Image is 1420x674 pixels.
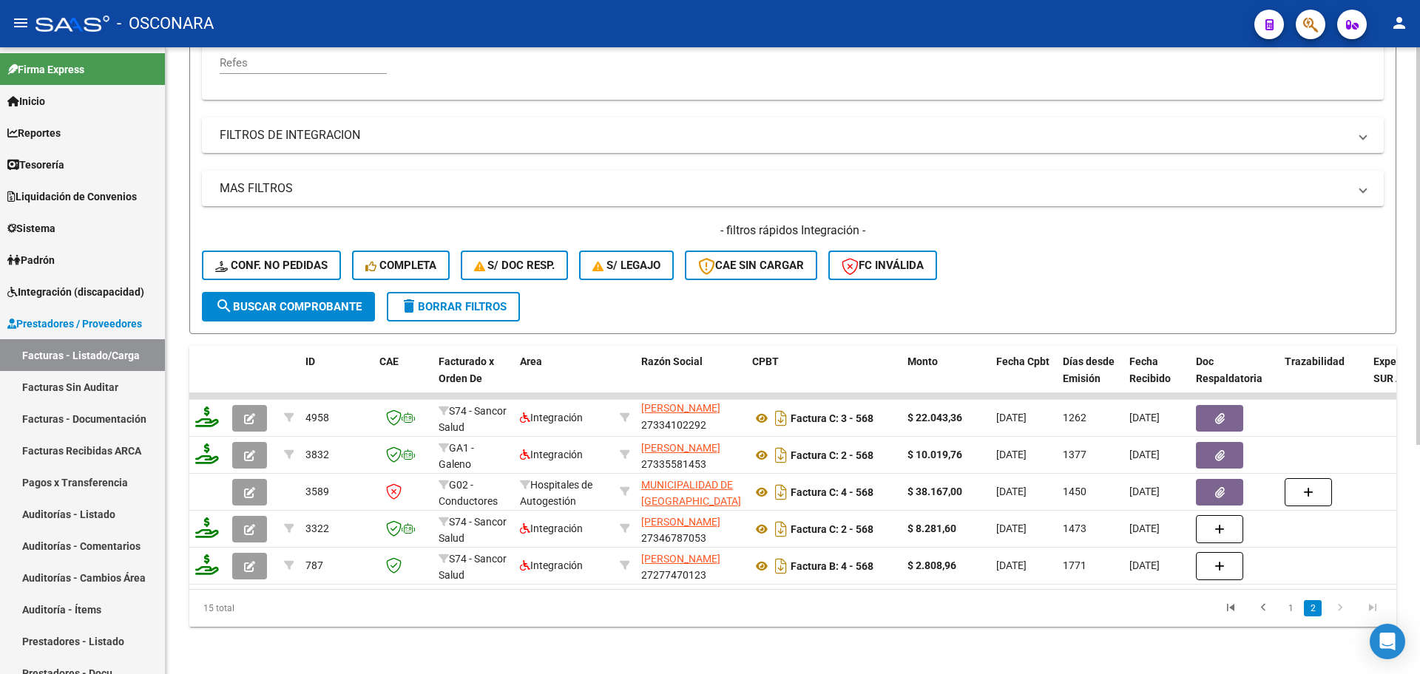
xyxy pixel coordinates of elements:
[514,346,614,411] datatable-header-cell: Area
[641,355,703,367] span: Razón Social
[387,292,520,321] button: Borrar Filtros
[842,259,924,272] span: FC Inválida
[520,559,583,571] span: Integración
[7,61,84,78] span: Firma Express
[592,259,660,272] span: S/ legajo
[771,406,791,430] i: Descargar documento
[1129,559,1160,571] span: [DATE]
[579,251,674,280] button: S/ legajo
[439,442,474,471] span: GA1 - Galeno
[439,355,494,384] span: Facturado x Orden De
[1129,522,1160,534] span: [DATE]
[1057,346,1123,411] datatable-header-cell: Días desde Emisión
[641,477,740,508] div: 30999074843
[439,405,507,434] span: S74 - Sancor Salud
[1302,596,1324,621] li: page 2
[365,259,436,272] span: Completa
[990,346,1057,411] datatable-header-cell: Fecha Cpbt
[520,412,583,423] span: Integración
[907,449,962,460] strong: $ 10.019,76
[1063,522,1086,534] span: 1473
[474,259,555,272] span: S/ Doc Resp.
[641,479,741,508] span: MUNICIPALIDAD DE [GEOGRAPHIC_DATA]
[1217,600,1245,616] a: go to first page
[771,443,791,467] i: Descargar documento
[996,355,1049,367] span: Fecha Cpbt
[828,251,937,280] button: FC Inválida
[996,486,1027,497] span: [DATE]
[305,522,329,534] span: 3322
[202,171,1384,206] mat-expansion-panel-header: MAS FILTROS
[305,412,329,423] span: 4958
[520,522,583,534] span: Integración
[7,125,61,141] span: Reportes
[305,486,329,497] span: 3589
[641,516,720,528] span: [PERSON_NAME]
[1279,596,1302,621] li: page 1
[1129,449,1160,460] span: [DATE]
[220,127,1348,143] mat-panel-title: FILTROS DE INTEGRACION
[7,252,55,268] span: Padrón
[439,553,507,582] span: S74 - Sancor Salud
[433,346,514,411] datatable-header-cell: Facturado x Orden De
[189,590,428,627] div: 15 total
[1196,355,1262,384] span: Doc Respaldatoria
[461,251,569,280] button: S/ Doc Resp.
[7,316,142,332] span: Prestadores / Proveedores
[520,355,542,367] span: Area
[685,251,817,280] button: CAE SIN CARGAR
[439,479,498,541] span: G02 - Conductores Navales Central
[1063,449,1086,460] span: 1377
[996,412,1027,423] span: [DATE]
[1063,559,1086,571] span: 1771
[202,251,341,280] button: Conf. no pedidas
[635,346,746,411] datatable-header-cell: Razón Social
[641,403,740,434] div: 27334102292
[305,559,323,571] span: 787
[305,355,315,367] span: ID
[202,118,1384,153] mat-expansion-panel-header: FILTROS DE INTEGRACION
[996,559,1027,571] span: [DATE]
[791,486,873,498] strong: Factura C: 4 - 568
[1326,600,1354,616] a: go to next page
[1304,600,1322,616] a: 2
[907,355,938,367] span: Monto
[907,559,956,571] strong: $ 2.808,96
[1063,412,1086,423] span: 1262
[907,522,956,534] strong: $ 8.281,60
[12,14,30,32] mat-icon: menu
[641,442,720,454] span: [PERSON_NAME]
[520,479,592,508] span: Hospitales de Autogestión
[300,346,373,411] datatable-header-cell: ID
[1249,600,1277,616] a: go to previous page
[7,93,45,109] span: Inicio
[379,355,399,367] span: CAE
[771,517,791,541] i: Descargar documento
[1282,600,1299,616] a: 1
[907,486,962,497] strong: $ 38.167,00
[641,553,720,565] span: [PERSON_NAME]
[220,180,1348,197] mat-panel-title: MAS FILTROS
[305,449,329,460] span: 3832
[7,157,64,173] span: Tesorería
[520,449,583,460] span: Integración
[439,516,507,545] span: S74 - Sancor Salud
[1279,346,1367,411] datatable-header-cell: Trazabilidad
[7,188,137,205] span: Liquidación de Convenios
[1063,355,1115,384] span: Días desde Emisión
[1129,412,1160,423] span: [DATE]
[373,346,433,411] datatable-header-cell: CAE
[641,514,740,545] div: 27346787053
[902,346,990,411] datatable-header-cell: Monto
[771,554,791,578] i: Descargar documento
[641,440,740,471] div: 27335581453
[791,560,873,572] strong: Factura B: 4 - 568
[791,449,873,461] strong: Factura C: 2 - 568
[1359,600,1387,616] a: go to last page
[752,355,779,367] span: CPBT
[1123,346,1190,411] datatable-header-cell: Fecha Recibido
[215,300,362,313] span: Buscar Comprobante
[1129,355,1171,384] span: Fecha Recibido
[215,259,328,272] span: Conf. no pedidas
[117,7,214,40] span: - OSCONARA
